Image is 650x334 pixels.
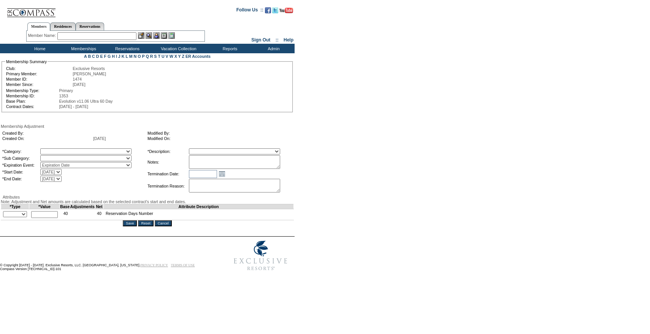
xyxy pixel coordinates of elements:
[76,22,104,30] a: Reservations
[108,54,111,59] a: G
[6,99,58,103] td: Base Plan:
[73,82,86,87] span: [DATE]
[104,54,106,59] a: F
[272,7,278,13] img: Follow us on Twitter
[6,2,56,17] img: Compass Home
[50,22,76,30] a: Residences
[2,155,40,161] td: *Sub Category:
[95,209,104,220] td: 40
[29,204,60,209] td: *Value
[17,44,61,53] td: Home
[59,104,88,109] span: [DATE] - [DATE]
[218,170,226,178] a: Open the calendar popup.
[2,176,40,182] td: *End Date:
[59,99,113,103] span: Evolution v11.06 Ultra 60 Day
[279,10,293,14] a: Subscribe to our YouTube Channel
[122,54,125,59] a: K
[182,54,184,59] a: Z
[1,195,294,199] div: Attributes
[6,66,72,71] td: Club:
[138,220,153,226] input: Reset
[140,263,168,267] a: PRIVACY POLICY
[70,204,95,209] td: Adjustments
[146,54,149,59] a: Q
[123,220,137,226] input: Save
[95,204,104,209] td: Net
[5,59,48,64] legend: Membership Summary
[148,44,207,53] td: Vacation Collection
[178,54,181,59] a: Y
[73,66,105,71] span: Exclusive Resorts
[138,54,141,59] a: O
[155,220,172,226] input: Cancel
[251,44,295,53] td: Admin
[6,77,72,81] td: Member ID:
[93,136,106,141] span: [DATE]
[60,209,70,220] td: 40
[27,22,51,31] a: Members
[134,54,137,59] a: N
[125,54,128,59] a: L
[146,32,152,39] img: View
[162,54,165,59] a: U
[138,32,144,39] img: b_edit.gif
[272,10,278,14] a: Follow us on Twitter
[265,7,271,13] img: Become our fan on Facebook
[174,54,177,59] a: X
[6,94,58,98] td: Membership ID:
[284,37,293,43] a: Help
[59,88,73,93] span: Primary
[1,199,294,204] div: Note: Adjustment and Net amounts are calculated based on the selected contract's start and end da...
[6,82,72,87] td: Member Since:
[1,204,29,209] td: *Type
[161,32,167,39] img: Reservations
[147,155,188,169] td: Notes:
[73,77,82,81] span: 1474
[147,131,290,135] td: Modified By:
[2,148,40,154] td: *Category:
[142,54,145,59] a: P
[103,204,293,209] td: Attribute Description
[227,237,295,275] img: Exclusive Resorts
[276,37,279,43] span: ::
[265,10,271,14] a: Become our fan on Facebook
[61,44,105,53] td: Memberships
[59,94,68,98] span: 1353
[236,6,263,16] td: Follow Us ::
[2,131,92,135] td: Created By:
[112,54,115,59] a: H
[92,54,95,59] a: C
[158,54,160,59] a: T
[166,54,168,59] a: V
[118,54,120,59] a: J
[1,124,294,129] div: Membership Adjustment
[185,54,211,59] a: ER Accounts
[6,88,58,93] td: Membership Type:
[96,54,99,59] a: D
[170,54,173,59] a: W
[147,170,188,178] td: Termination Date:
[84,54,87,59] a: A
[60,204,70,209] td: Base
[251,37,270,43] a: Sign Out
[171,263,195,267] a: TERMS OF USE
[100,54,103,59] a: E
[116,54,117,59] a: I
[150,54,153,59] a: R
[153,32,160,39] img: Impersonate
[2,136,92,141] td: Created On:
[6,72,72,76] td: Primary Member:
[129,54,133,59] a: M
[105,44,148,53] td: Reservations
[168,32,175,39] img: b_calculator.gif
[28,32,57,39] div: Member Name:
[279,8,293,13] img: Subscribe to our YouTube Channel
[6,104,58,109] td: Contract Dates:
[147,148,188,154] td: *Description:
[2,169,40,175] td: *Start Date:
[147,136,290,141] td: Modified On:
[147,179,188,193] td: Termination Reason:
[88,54,91,59] a: B
[154,54,157,59] a: S
[103,209,293,220] td: Reservation Days Number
